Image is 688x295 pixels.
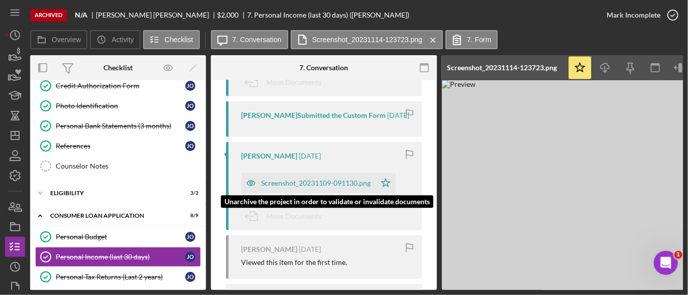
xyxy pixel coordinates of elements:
[266,78,321,86] span: Move Documents
[299,245,321,253] time: 2023-11-09 15:10
[35,136,201,156] a: ReferencesJO
[35,156,201,176] a: Counselor Notes
[185,121,195,131] div: J O
[75,11,87,19] b: N/A
[56,102,185,110] div: Photo Identification
[654,251,678,275] iframe: Intercom live chat
[241,204,331,229] button: Move Documents
[185,232,195,242] div: J O
[30,9,67,22] div: Archived
[52,36,81,44] label: Overview
[185,141,195,151] div: J O
[56,82,185,90] div: Credit Authorization Form
[241,258,347,266] div: Viewed this item for the first time.
[312,36,423,44] label: Screenshot_20231114-123723.png
[30,30,87,49] button: Overview
[241,70,331,95] button: Move Documents
[56,233,185,241] div: Personal Budget
[56,253,185,261] div: Personal Income (last 30 days)
[143,30,200,49] button: Checklist
[50,213,173,219] div: Consumer Loan Application
[241,245,297,253] div: [PERSON_NAME]
[56,142,185,150] div: References
[165,36,193,44] label: Checklist
[467,36,491,44] label: 7. Form
[35,267,201,287] a: Personal Tax Returns (Last 2 years)JO
[607,5,660,25] div: Mark Incomplete
[387,111,409,119] time: 2023-11-14 14:30
[266,212,321,220] span: Move Documents
[35,247,201,267] a: Personal Income (last 30 days)JO
[35,116,201,136] a: Personal Bank Statements (3 months)JO
[211,30,288,49] button: 7. Conversation
[35,227,201,247] a: Personal BudgetJO
[185,252,195,262] div: J O
[597,5,683,25] button: Mark Incomplete
[56,162,200,170] div: Counselor Notes
[56,122,185,130] div: Personal Bank Statements (3 months)
[180,213,198,219] div: 8 / 9
[247,11,409,19] div: 7. Personal Income (last 30 days) ([PERSON_NAME])
[103,64,133,72] div: Checklist
[90,30,140,49] button: Activity
[291,30,443,49] button: Screenshot_20231114-123723.png
[56,273,185,281] div: Personal Tax Returns (Last 2 years)
[241,111,386,119] div: [PERSON_NAME] Submitted the Custom Form
[185,81,195,91] div: J O
[35,76,201,96] a: Credit Authorization FormJO
[217,11,239,19] div: $2,000
[35,96,201,116] a: Photo IdentificationJO
[299,152,321,160] time: 2023-11-09 15:13
[300,64,349,72] div: 7. Conversation
[185,272,195,282] div: J O
[261,179,371,187] div: Screenshot_20231109-091130.png
[447,64,557,72] div: Screenshot_20231114-123723.png
[180,190,198,196] div: 3 / 3
[233,36,282,44] label: 7. Conversation
[185,101,195,111] div: J O
[111,36,134,44] label: Activity
[241,173,396,193] button: Screenshot_20231109-091130.png
[445,30,498,49] button: 7. Form
[50,190,173,196] div: Eligibility
[241,152,297,160] div: [PERSON_NAME]
[96,11,217,19] div: [PERSON_NAME] [PERSON_NAME]
[674,251,682,259] span: 1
